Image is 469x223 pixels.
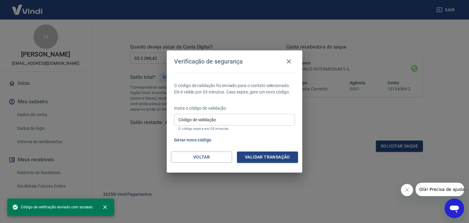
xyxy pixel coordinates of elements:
span: Código de verificação enviado com sucesso. [12,204,93,210]
span: Olá! Precisa de ajuda? [4,4,51,9]
button: Voltar [171,152,232,163]
button: Validar transação [237,152,298,163]
button: close [98,200,112,214]
p: O código expira em 03 minutos. [178,127,291,131]
p: Insira o código de validação [174,105,295,112]
iframe: Mensagem da empresa [416,183,464,196]
button: Gerar novo código [172,134,214,146]
p: O código de validação foi enviado para o contato selecionado. Ele é válido por 03 minutos. Caso e... [174,82,295,95]
iframe: Botão para abrir a janela de mensagens [445,199,464,218]
iframe: Fechar mensagem [401,184,413,196]
h4: Verificação de segurança [174,58,243,65]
